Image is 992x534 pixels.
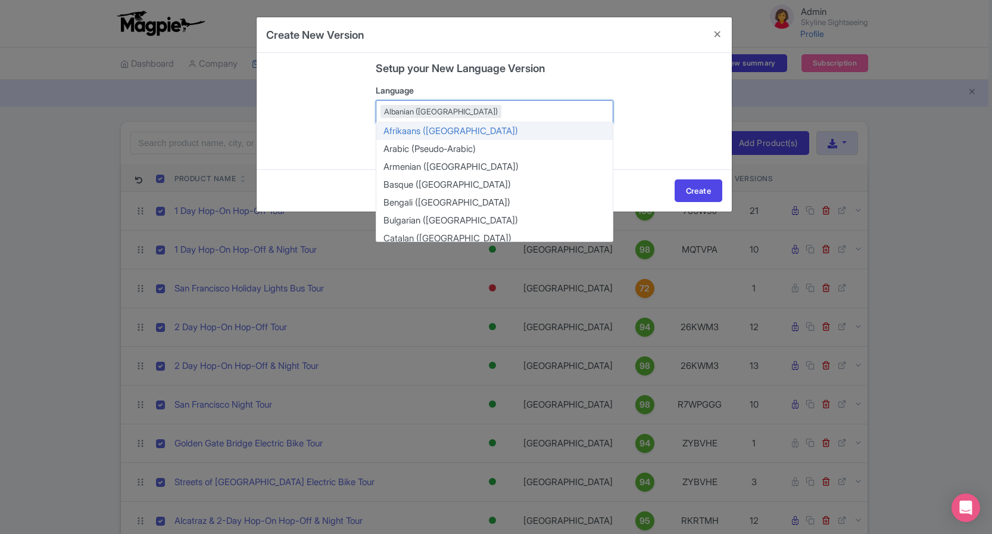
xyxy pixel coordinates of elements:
[380,105,501,118] div: Albanian ([GEOGRAPHIC_DATA])
[376,194,613,212] div: Bengali ([GEOGRAPHIC_DATA])
[376,122,613,140] div: Afrikaans ([GEOGRAPHIC_DATA])
[376,229,613,247] div: Catalan ([GEOGRAPHIC_DATA])
[952,493,980,522] div: Open Intercom Messenger
[376,212,613,229] div: Bulgarian ([GEOGRAPHIC_DATA])
[376,63,613,74] h4: Setup your New Language Version
[376,176,613,194] div: Basque ([GEOGRAPHIC_DATA])
[703,17,732,51] button: Close
[266,27,364,43] h4: Create New Version
[376,140,613,158] div: Arabic (Pseudo-Arabic)
[675,179,722,202] button: Create
[376,85,414,95] span: Language
[376,158,613,176] div: Armenian ([GEOGRAPHIC_DATA])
